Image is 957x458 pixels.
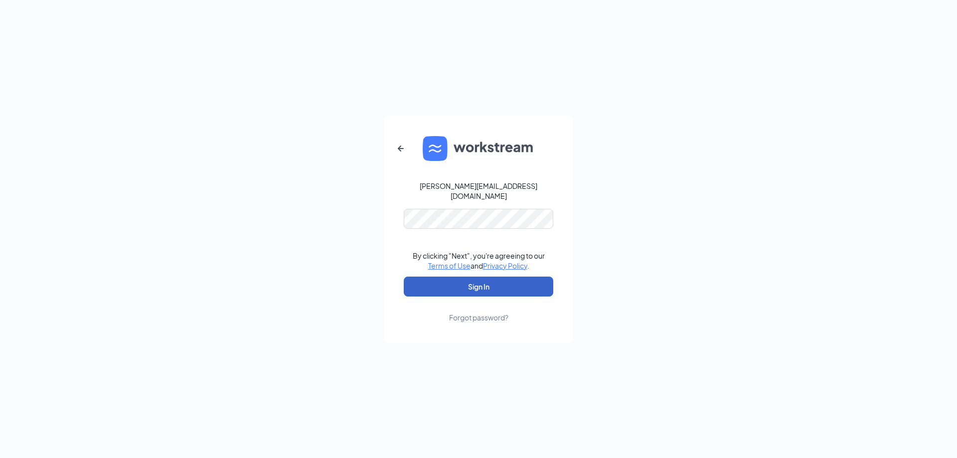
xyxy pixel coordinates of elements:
img: WS logo and Workstream text [423,136,534,161]
button: Sign In [404,277,553,297]
svg: ArrowLeftNew [395,143,407,154]
button: ArrowLeftNew [389,137,413,160]
a: Privacy Policy [483,261,527,270]
div: [PERSON_NAME][EMAIL_ADDRESS][DOMAIN_NAME] [404,181,553,201]
a: Forgot password? [449,297,508,322]
div: Forgot password? [449,312,508,322]
div: By clicking "Next", you're agreeing to our and . [413,251,545,271]
a: Terms of Use [428,261,471,270]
